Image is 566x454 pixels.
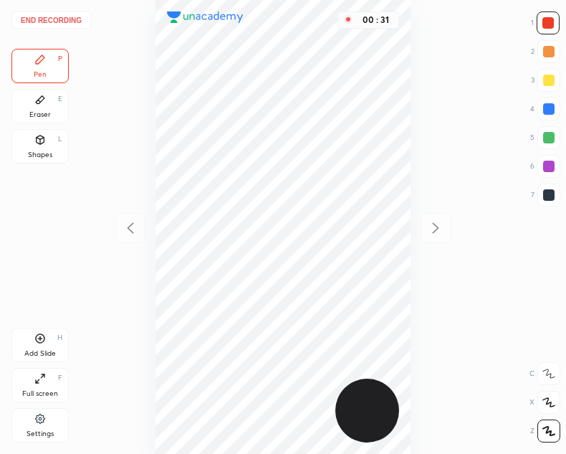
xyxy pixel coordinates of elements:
[529,362,560,385] div: C
[58,374,62,382] div: F
[22,390,58,397] div: Full screen
[530,98,560,120] div: 4
[529,391,560,414] div: X
[27,430,54,438] div: Settings
[358,15,393,25] div: 00 : 31
[531,11,560,34] div: 1
[28,151,52,159] div: Shapes
[29,111,51,118] div: Eraser
[11,11,91,29] button: End recording
[531,184,560,207] div: 7
[530,420,560,443] div: Z
[531,40,560,63] div: 2
[531,69,560,92] div: 3
[34,71,47,78] div: Pen
[530,126,560,149] div: 5
[58,95,62,103] div: E
[58,136,62,143] div: L
[530,155,560,178] div: 6
[24,350,56,357] div: Add Slide
[167,11,244,23] img: logo.38c385cc.svg
[58,55,62,62] div: P
[57,334,62,341] div: H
